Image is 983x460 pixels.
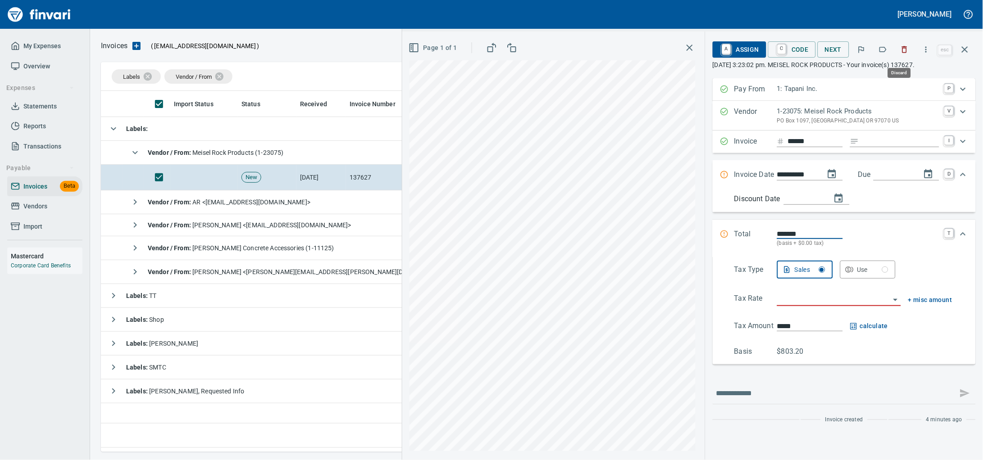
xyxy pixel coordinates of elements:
[945,84,954,93] a: P
[7,176,82,197] a: InvoicesBeta
[350,99,396,109] span: Invoice Number
[7,116,82,136] a: Reports
[954,383,976,404] span: This records your message into the invoice and notifies anyone mentioned
[734,136,777,148] p: Invoice
[126,292,149,299] strong: Labels :
[722,44,731,54] a: A
[713,131,976,153] div: Expand
[775,42,809,57] span: Code
[734,194,780,204] p: Discount Date
[916,40,936,59] button: More
[7,196,82,216] a: Vendors
[126,340,149,347] strong: Labels :
[23,221,42,232] span: Import
[720,42,759,57] span: Assign
[936,39,976,60] span: Close invoice
[241,99,272,109] span: Status
[126,292,157,299] span: TT
[945,106,954,115] a: V
[127,41,146,51] button: Upload an Invoice
[777,106,939,117] p: 1-23075: Meisel Rock Products
[148,149,192,156] strong: Vendor / From :
[6,162,74,174] span: Payable
[7,136,82,157] a: Transactions
[713,160,976,190] div: Expand
[148,221,351,229] span: [PERSON_NAME] <[EMAIL_ADDRESS][DOMAIN_NAME]>
[23,101,57,112] span: Statements
[873,40,893,59] button: Labels
[713,101,976,131] div: Expand
[60,181,79,191] span: Beta
[945,229,954,238] a: T
[300,99,327,109] span: Received
[112,69,161,84] div: Labels
[126,364,149,371] strong: Labels :
[5,4,73,25] img: Finvari
[734,106,777,125] p: Vendor
[777,239,939,248] p: (basis + $0.00 tax)
[126,388,245,395] span: [PERSON_NAME], Requested Info
[850,137,859,146] svg: Invoice description
[23,141,61,152] span: Transactions
[3,80,78,96] button: Expenses
[148,149,284,156] span: Meisel Rock Products (1-23075)
[828,188,850,209] button: change discount date
[777,84,939,94] p: 1: Tapani Inc.
[908,294,952,306] button: + misc amount
[7,216,82,237] a: Import
[795,264,825,275] div: Sales
[148,244,334,252] span: [PERSON_NAME] Concrete Accessories (1-11125)
[734,169,777,181] p: Invoice Date
[825,415,863,424] span: Invoice created
[148,244,192,252] strong: Vendor / From :
[176,73,212,80] span: Vendor / From
[7,56,82,77] a: Overview
[918,163,939,185] button: change due date
[101,41,127,51] p: Invoices
[818,41,849,58] button: Next
[851,40,871,59] button: Flag
[126,364,166,371] span: SMTC
[23,121,46,132] span: Reports
[889,293,902,306] button: Open
[148,198,192,206] strong: Vendor / From :
[23,61,50,72] span: Overview
[945,136,954,145] a: I
[148,268,450,275] span: [PERSON_NAME] <[PERSON_NAME][EMAIL_ADDRESS][PERSON_NAME][DOMAIN_NAME]>
[850,320,888,332] button: calculate
[126,316,149,323] strong: Labels :
[7,36,82,56] a: My Expenses
[7,96,82,117] a: Statements
[713,257,976,365] div: Expand
[153,41,257,50] span: [EMAIL_ADDRESS][DOMAIN_NAME]
[23,181,47,192] span: Invoices
[734,293,777,306] p: Tax Rate
[126,388,149,395] strong: Labels :
[3,160,78,176] button: Payable
[241,99,260,109] span: Status
[840,261,896,279] button: Use
[777,346,820,357] p: $803.20
[148,268,192,275] strong: Vendor / From :
[734,229,777,248] p: Total
[945,169,954,178] a: D
[896,7,954,21] button: [PERSON_NAME]
[821,163,843,185] button: change date
[148,198,310,206] span: AR <[EMAIL_ADDRESS][DOMAIN_NAME]>
[713,78,976,101] div: Expand
[23,41,61,52] span: My Expenses
[300,99,339,109] span: Received
[242,173,261,182] span: New
[126,340,198,347] span: [PERSON_NAME]
[11,262,71,269] a: Corporate Card Benefits
[858,169,901,180] p: Due
[164,69,232,84] div: Vendor / From
[898,9,952,19] h5: [PERSON_NAME]
[734,84,777,95] p: Pay From
[350,99,407,109] span: Invoice Number
[11,251,82,261] h6: Mastercard
[926,415,962,424] span: 4 minutes ago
